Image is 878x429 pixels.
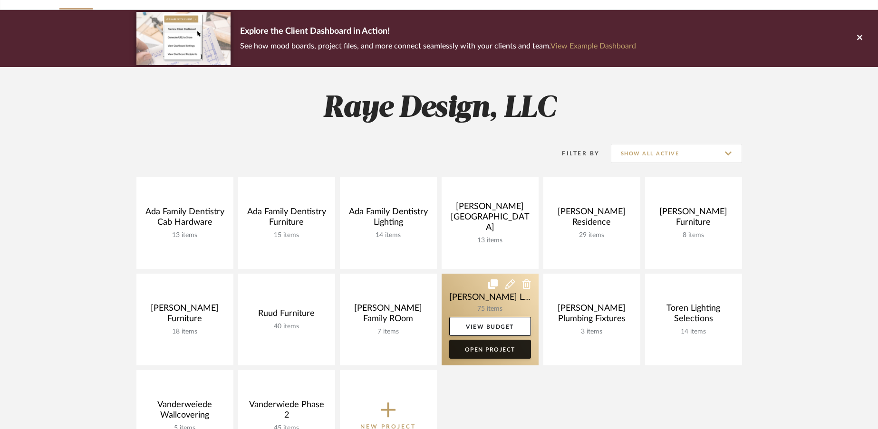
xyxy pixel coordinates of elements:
div: Ruud Furniture [246,308,328,323]
div: Vanderweiede Wallcovering [144,400,226,424]
div: Vanderwiede Phase 2 [246,400,328,424]
div: 8 items [653,231,734,239]
div: Toren Lighting Selections [653,303,734,328]
div: 14 items [653,328,734,336]
p: Explore the Client Dashboard in Action! [240,24,636,39]
div: 14 items [347,231,429,239]
div: 13 items [144,231,226,239]
div: Ada Family Dentistry Cab Hardware [144,207,226,231]
div: [PERSON_NAME] Family ROom [347,303,429,328]
img: d5d033c5-7b12-40c2-a960-1ecee1989c38.png [136,12,231,65]
div: Filter By [550,149,600,158]
a: View Budget [449,317,531,336]
div: [PERSON_NAME] Plumbing Fixtures [551,303,633,328]
div: [PERSON_NAME] [GEOGRAPHIC_DATA] [449,201,531,237]
div: Ada Family Dentistry Furniture [246,207,328,231]
div: 15 items [246,231,328,239]
div: [PERSON_NAME] Furniture [144,303,226,328]
div: [PERSON_NAME] Furniture [653,207,734,231]
div: 7 items [347,328,429,336]
div: [PERSON_NAME] Residence [551,207,633,231]
div: 3 items [551,328,633,336]
a: View Example Dashboard [550,42,636,50]
div: 18 items [144,328,226,336]
h2: Raye Design, LLC [97,91,782,126]
div: 13 items [449,237,531,245]
a: Open Project [449,340,531,359]
div: 29 items [551,231,633,239]
p: See how mood boards, project files, and more connect seamlessly with your clients and team. [240,39,636,53]
div: 40 items [246,323,328,331]
div: Ada Family Dentistry Lighting [347,207,429,231]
